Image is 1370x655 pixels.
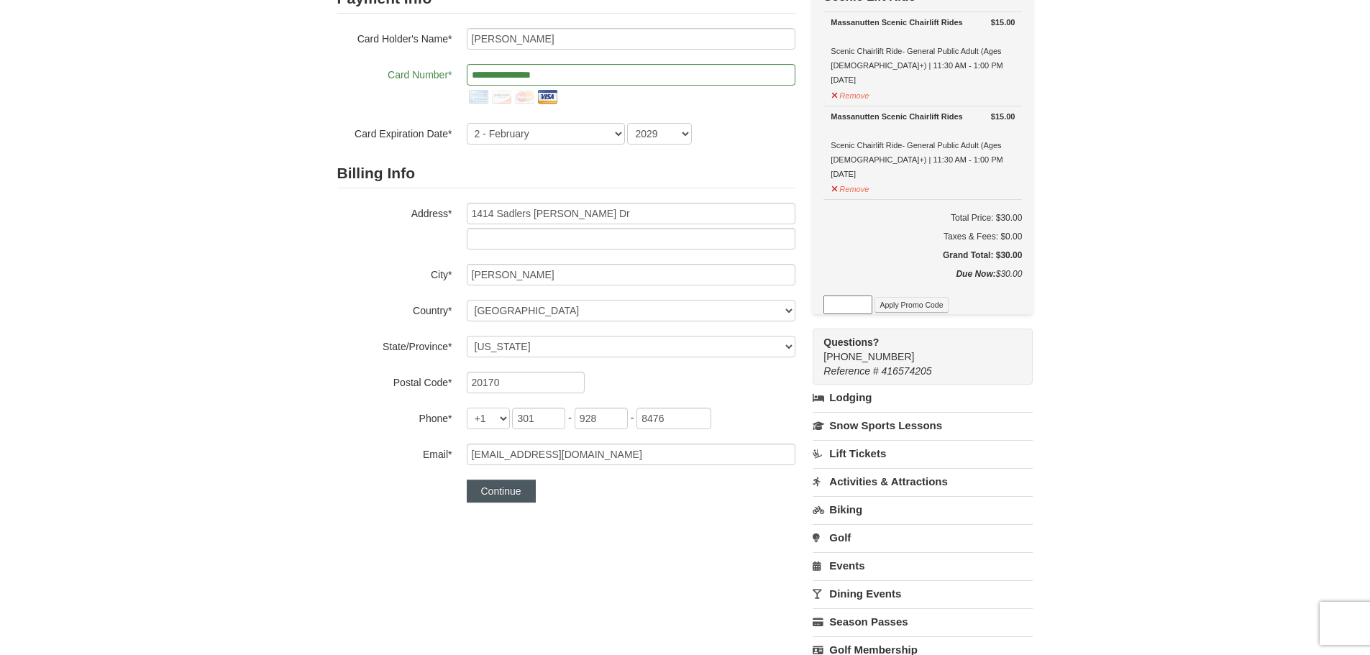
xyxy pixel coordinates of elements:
[823,335,1007,362] span: [PHONE_NUMBER]
[823,365,878,377] span: Reference #
[831,109,1015,181] div: Scenic Chairlift Ride- General Public Adult (Ages [DEMOGRAPHIC_DATA]+) | 11:30 AM - 1:00 PM [DATE]
[823,248,1022,262] h5: Grand Total: $30.00
[337,408,452,426] label: Phone*
[813,412,1033,439] a: Snow Sports Lessons
[337,336,452,354] label: State/Province*
[467,372,585,393] input: Postal Code
[874,297,948,313] button: Apply Promo Code
[512,408,565,429] input: xxx
[467,480,536,503] button: Continue
[337,264,452,282] label: City*
[831,109,1015,124] div: Massanutten Scenic Chairlift Rides
[490,86,513,109] img: discover.png
[536,86,559,109] img: visa.png
[568,412,572,423] span: -
[823,229,1022,244] div: Taxes & Fees: $0.00
[337,203,452,221] label: Address*
[956,269,995,279] strong: Due Now:
[467,203,795,224] input: Billing Info
[823,336,879,348] strong: Questions?
[831,15,1015,87] div: Scenic Chairlift Ride- General Public Adult (Ages [DEMOGRAPHIC_DATA]+) | 11:30 AM - 1:00 PM [DATE]
[337,372,452,390] label: Postal Code*
[831,178,869,196] button: Remove
[813,524,1033,551] a: Golf
[467,86,490,109] img: amex.png
[882,365,932,377] span: 416574205
[631,412,634,423] span: -
[831,85,869,103] button: Remove
[636,408,711,429] input: xxxx
[813,552,1033,579] a: Events
[991,15,1015,29] strong: $15.00
[813,468,1033,495] a: Activities & Attractions
[337,300,452,318] label: Country*
[467,444,795,465] input: Email
[813,580,1033,607] a: Dining Events
[823,267,1022,296] div: $30.00
[467,28,795,50] input: Card Holder Name
[467,264,795,285] input: City
[813,440,1033,467] a: Lift Tickets
[813,608,1033,635] a: Season Passes
[831,15,1015,29] div: Massanutten Scenic Chairlift Rides
[813,496,1033,523] a: Biking
[337,123,452,141] label: Card Expiration Date*
[813,385,1033,411] a: Lodging
[337,64,452,82] label: Card Number*
[337,159,795,188] h2: Billing Info
[337,28,452,46] label: Card Holder's Name*
[513,86,536,109] img: mastercard.png
[991,109,1015,124] strong: $15.00
[575,408,628,429] input: xxx
[337,444,452,462] label: Email*
[823,211,1022,225] h6: Total Price: $30.00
